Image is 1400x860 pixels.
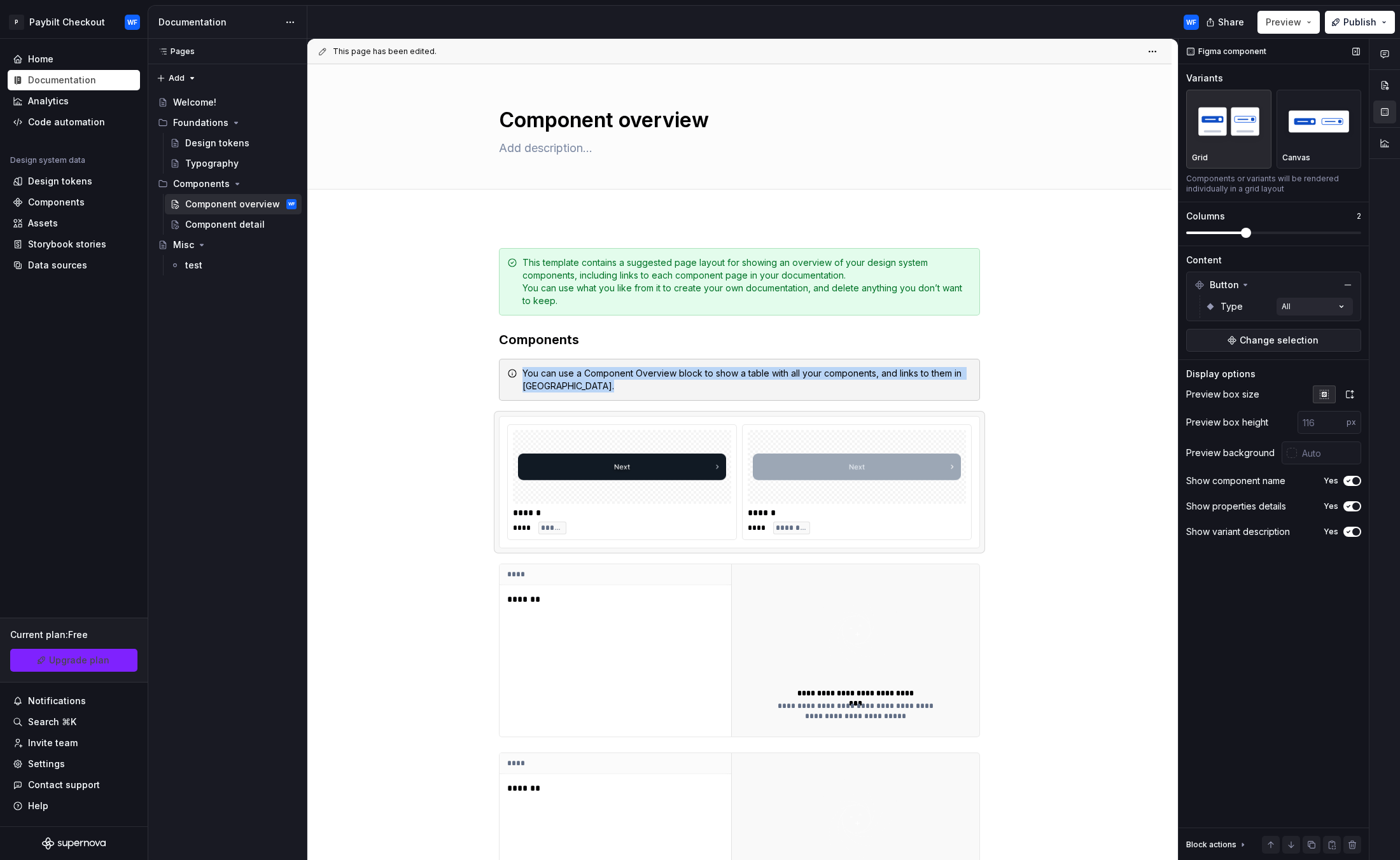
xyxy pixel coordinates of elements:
img: placeholder [1192,98,1266,144]
img: placeholder [1282,98,1356,144]
button: Publish [1325,11,1395,34]
div: Current plan : Free [10,628,137,641]
a: Component detail [165,214,302,235]
div: test [185,259,202,272]
label: Yes [1324,476,1338,486]
a: Components [8,192,140,212]
div: Variants [1186,72,1223,85]
div: Display options [1186,368,1256,380]
div: Analytics [28,95,69,107]
div: You can use a Component Overview block to show a table with all your components, and links to the... [522,367,972,392]
div: Components [173,177,230,190]
button: Notifications [8,691,140,711]
a: Welcome! [153,92,302,113]
button: PPaybilt CheckoutWF [3,8,145,36]
div: Design tokens [28,175,92,188]
div: Show component name [1186,475,1285,487]
a: Component overviewWF [165,194,302,214]
div: WF [288,198,295,211]
button: Change selection [1186,329,1361,352]
a: Data sources [8,255,140,275]
span: Share [1218,16,1244,29]
a: Code automation [8,112,140,132]
div: Component detail [185,218,265,231]
div: Misc [173,239,194,251]
div: Contact support [28,779,100,791]
a: test [165,255,302,275]
span: Add [169,73,185,83]
input: Auto [1297,441,1361,464]
button: Share [1200,11,1252,34]
div: Search ⌘K [28,716,76,728]
p: px [1347,417,1356,427]
button: Contact support [8,775,140,795]
div: Block actions [1186,836,1248,854]
div: This template contains a suggested page layout for showing an overview of your design system comp... [522,256,972,307]
span: Button [1210,279,1239,291]
textarea: Component overview [496,105,977,135]
a: Analytics [8,91,140,111]
div: Preview background [1186,447,1275,459]
div: Paybilt Checkout [29,16,105,29]
a: Settings [8,754,140,774]
a: Supernova Logo [42,837,106,850]
h3: Components [499,331,980,349]
a: Storybook stories [8,234,140,254]
div: Foundations [173,116,228,129]
div: Columns [1186,210,1225,223]
a: Assets [8,213,140,233]
span: Type [1221,300,1243,313]
a: Home [8,49,140,69]
button: placeholderGrid [1186,90,1271,169]
button: Add [153,69,200,87]
div: Preview box height [1186,416,1268,429]
span: This page has been edited. [333,46,437,57]
button: placeholderCanvas [1277,90,1362,169]
div: Documentation [28,74,96,87]
div: Help [28,800,48,812]
a: Design tokens [165,133,302,153]
div: Notifications [28,695,86,707]
p: Canvas [1282,153,1310,163]
div: Show variant description [1186,525,1290,538]
div: Typography [185,157,239,170]
div: Settings [28,758,65,770]
div: Code automation [28,116,105,128]
input: 116 [1298,411,1347,434]
p: 2 [1357,211,1361,221]
span: Change selection [1240,334,1319,347]
div: P [9,15,24,30]
div: Components or variants will be rendered individually in a grid layout [1186,174,1361,194]
div: Pages [153,46,195,57]
div: Content [1186,254,1222,267]
div: Button [1189,275,1358,295]
label: Yes [1324,527,1338,537]
button: All [1277,298,1353,316]
a: Misc [153,235,302,255]
button: Help [8,796,140,816]
a: Documentation [8,70,140,90]
a: Invite team [8,733,140,753]
div: WF [1186,17,1196,27]
div: All [1282,302,1291,312]
div: Show properties details [1186,500,1286,513]
div: Home [28,53,53,66]
div: WF [127,17,137,27]
div: Components [153,174,302,194]
button: Preview [1257,11,1320,34]
span: Publish [1343,16,1376,29]
div: Components [28,196,85,209]
div: Block actions [1186,840,1236,850]
div: Welcome! [173,96,216,109]
div: Page tree [153,92,302,275]
a: Design tokens [8,171,140,191]
label: Yes [1324,501,1338,511]
div: Preview box size [1186,388,1259,401]
div: Invite team [28,737,78,749]
div: Data sources [28,259,87,272]
span: Preview [1266,16,1301,29]
a: Upgrade plan [10,649,137,672]
div: Storybook stories [28,238,106,251]
span: Upgrade plan [49,654,109,667]
div: Design tokens [185,137,249,149]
